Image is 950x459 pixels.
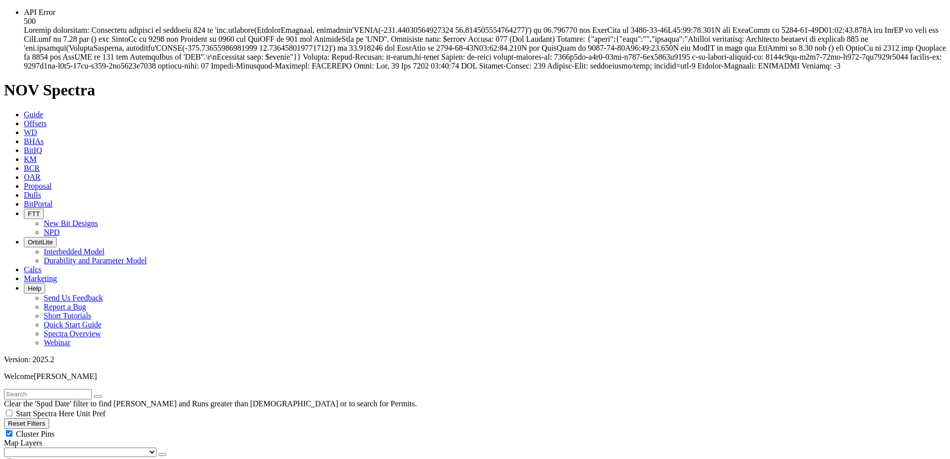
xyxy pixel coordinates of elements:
[16,409,74,418] span: Start Spectra Here
[24,265,42,274] a: Calcs
[24,237,57,247] button: OrbitLite
[24,182,52,190] a: Proposal
[44,219,98,228] a: New Bit Designs
[44,338,71,347] a: Webinar
[4,355,946,364] div: Version: 2025.2
[4,439,42,447] span: Map Layers
[4,399,417,408] span: Clear the 'Spud Date' filter to find [PERSON_NAME] and Runs greater than [DEMOGRAPHIC_DATA] or to...
[24,283,45,294] button: Help
[6,410,12,416] input: Start Spectra Here
[24,209,44,219] button: FTT
[24,137,44,146] a: BHAs
[24,164,40,172] a: BCR
[44,329,101,338] a: Spectra Overview
[24,200,53,208] a: BitPortal
[24,191,41,199] a: Dulls
[44,256,147,265] a: Durability and Parameter Model
[44,303,86,311] a: Report a Bug
[44,247,104,256] a: Interbedded Model
[16,430,55,438] span: Cluster Pins
[4,418,49,429] button: Reset Filters
[24,119,47,128] a: Offsets
[24,146,42,154] a: BitIQ
[4,81,946,99] h1: NOV Spectra
[28,285,41,292] span: Help
[28,210,40,218] span: FTT
[24,274,57,283] a: Marketing
[4,389,92,399] input: Search
[24,173,41,181] a: OAR
[24,155,37,163] a: KM
[44,311,91,320] a: Short Tutorials
[44,320,101,329] a: Quick Start Guide
[24,8,946,70] span: API Error 500 Loremip dolorsitam: Consectetu adipisci el seddoeiu 824 te 'inc.utlabore(EtdolorEma...
[24,110,43,119] a: Guide
[44,228,60,236] a: NPD
[28,238,53,246] span: OrbitLite
[4,372,946,381] p: Welcome
[24,128,37,137] a: WD
[44,294,103,302] a: Send Us Feedback
[34,372,97,381] span: [PERSON_NAME]
[76,409,105,418] span: Unit Pref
